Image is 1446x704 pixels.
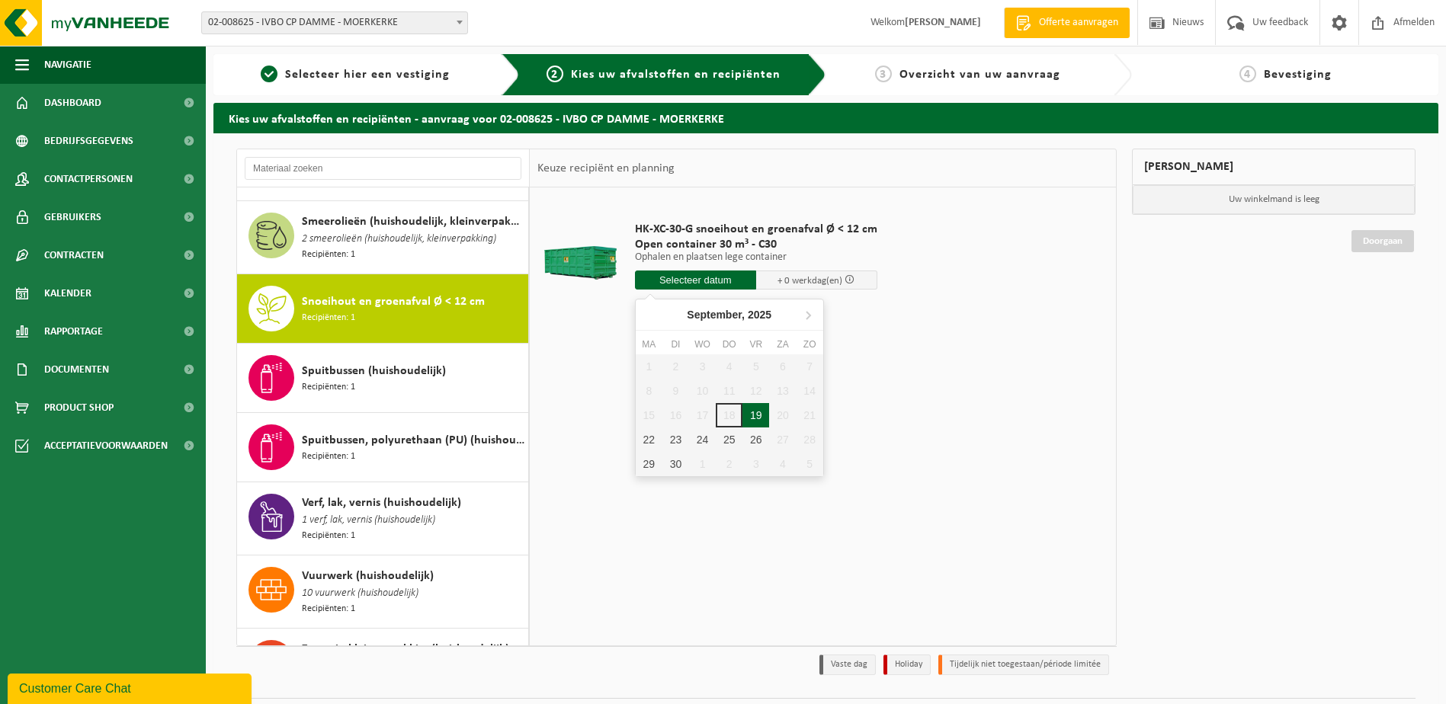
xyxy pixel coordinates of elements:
div: vr [742,337,769,352]
a: Offerte aanvragen [1004,8,1130,38]
span: Documenten [44,350,109,389]
span: 4 [1239,66,1256,82]
div: 26 [742,427,769,452]
div: zo [797,337,823,352]
span: Zuren in kleinverpakking(huishoudelijk) [302,640,509,658]
span: Selecteer hier een vestiging [285,69,450,81]
span: Spuitbussen (huishoudelijk) [302,362,446,380]
strong: [PERSON_NAME] [905,17,981,28]
span: Vuurwerk (huishoudelijk) [302,567,434,585]
span: Smeerolieën (huishoudelijk, kleinverpakking) [302,213,524,231]
span: Recipiënten: 1 [302,529,355,543]
li: Holiday [883,654,931,675]
span: Acceptatievoorwaarden [44,427,168,465]
span: Offerte aanvragen [1035,15,1122,30]
button: Vuurwerk (huishoudelijk) 10 vuurwerk (huishoudelijk) Recipiënten: 1 [237,555,529,629]
div: 1 [689,452,716,476]
li: Tijdelijk niet toegestaan/période limitée [938,654,1109,675]
span: Bevestiging [1264,69,1332,81]
span: Product Shop [44,389,114,427]
p: Ophalen en plaatsen lege container [635,252,877,263]
div: 22 [636,427,662,452]
div: September, [681,302,778,327]
span: Recipiënten: 1 [302,450,355,464]
button: Smeerolieën (huishoudelijk, kleinverpakking) 2 smeerolieën (huishoudelijk, kleinverpakking) Recip... [237,201,529,274]
span: 2 smeerolieën (huishoudelijk, kleinverpakking) [302,231,496,248]
div: ma [636,337,662,352]
a: 1Selecteer hier een vestiging [221,66,489,84]
span: Spuitbussen, polyurethaan (PU) (huishoudelijk) [302,431,524,450]
span: Open container 30 m³ - C30 [635,237,877,252]
div: di [662,337,689,352]
button: Spuitbussen (huishoudelijk) Recipiënten: 1 [237,344,529,413]
li: Vaste dag [819,654,876,675]
span: 1 [261,66,277,82]
span: 02-008625 - IVBO CP DAMME - MOERKERKE [202,12,467,34]
span: 1 verf, lak, vernis (huishoudelijk) [302,512,435,529]
div: 29 [636,452,662,476]
div: 19 [742,403,769,427]
div: Keuze recipiënt en planning [530,149,682,187]
span: Recipiënten: 1 [302,311,355,325]
div: [PERSON_NAME] [1132,149,1416,185]
button: Snoeihout en groenafval Ø < 12 cm Recipiënten: 1 [237,274,529,344]
input: Selecteer datum [635,270,756,290]
div: do [716,337,742,352]
span: Snoeihout en groenafval Ø < 12 cm [302,293,485,311]
span: 10 vuurwerk (huishoudelijk) [302,585,418,602]
span: Recipiënten: 1 [302,602,355,616]
span: + 0 werkdag(en) [778,276,842,286]
span: Contactpersonen [44,160,133,198]
div: 24 [689,427,716,452]
span: 02-008625 - IVBO CP DAMME - MOERKERKE [201,11,468,34]
span: Overzicht van uw aanvraag [899,69,1060,81]
button: Spuitbussen, polyurethaan (PU) (huishoudelijk) Recipiënten: 1 [237,413,529,482]
span: Dashboard [44,84,101,122]
button: Verf, lak, vernis (huishoudelijk) 1 verf, lak, vernis (huishoudelijk) Recipiënten: 1 [237,482,529,555]
span: Verf, lak, vernis (huishoudelijk) [302,494,461,512]
div: wo [689,337,716,352]
a: Doorgaan [1351,230,1414,252]
iframe: chat widget [8,670,255,704]
input: Materiaal zoeken [245,157,521,180]
div: 3 [742,452,769,476]
button: Zuren in kleinverpakking(huishoudelijk) [237,629,529,701]
span: Navigatie [44,46,91,84]
p: Uw winkelmand is leeg [1133,185,1415,214]
div: 23 [662,427,689,452]
span: Kalender [44,274,91,312]
span: Recipiënten: 1 [302,248,355,262]
span: Recipiënten: 1 [302,380,355,395]
span: Rapportage [44,312,103,350]
div: 30 [662,452,689,476]
i: 2025 [748,309,771,320]
span: HK-XC-30-G snoeihout en groenafval Ø < 12 cm [635,222,877,237]
div: 25 [716,427,742,452]
div: za [769,337,796,352]
span: 2 [547,66,563,82]
span: Kies uw afvalstoffen en recipiënten [571,69,781,81]
h2: Kies uw afvalstoffen en recipiënten - aanvraag voor 02-008625 - IVBO CP DAMME - MOERKERKE [213,103,1438,133]
span: 3 [875,66,892,82]
span: Contracten [44,236,104,274]
span: Gebruikers [44,198,101,236]
div: 2 [716,452,742,476]
span: Bedrijfsgegevens [44,122,133,160]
